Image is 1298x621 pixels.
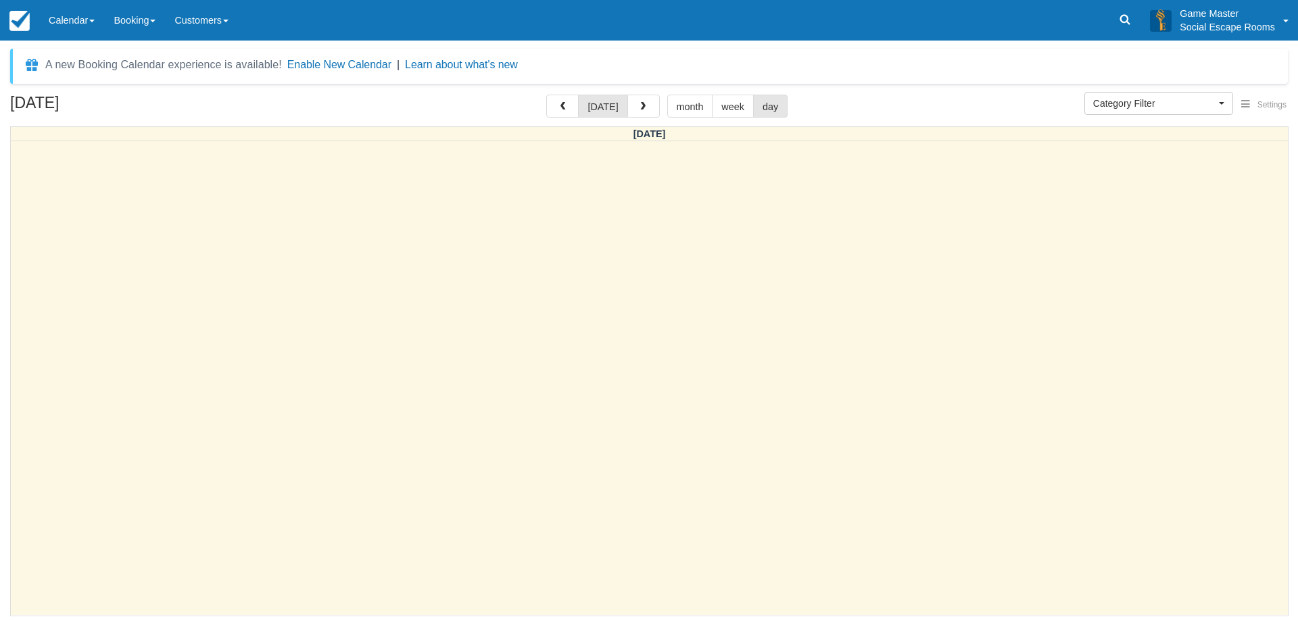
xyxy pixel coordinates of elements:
[1093,97,1216,110] span: Category Filter
[10,95,181,120] h2: [DATE]
[667,95,713,118] button: month
[45,57,282,73] div: A new Booking Calendar experience is available!
[633,128,666,139] span: [DATE]
[9,11,30,31] img: checkfront-main-nav-mini-logo.png
[1180,7,1275,20] p: Game Master
[1084,92,1233,115] button: Category Filter
[397,59,400,70] span: |
[753,95,788,118] button: day
[405,59,518,70] a: Learn about what's new
[1180,20,1275,34] p: Social Escape Rooms
[1233,95,1295,115] button: Settings
[1257,100,1287,109] span: Settings
[578,95,627,118] button: [DATE]
[1150,9,1172,31] img: A3
[287,58,391,72] button: Enable New Calendar
[712,95,754,118] button: week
